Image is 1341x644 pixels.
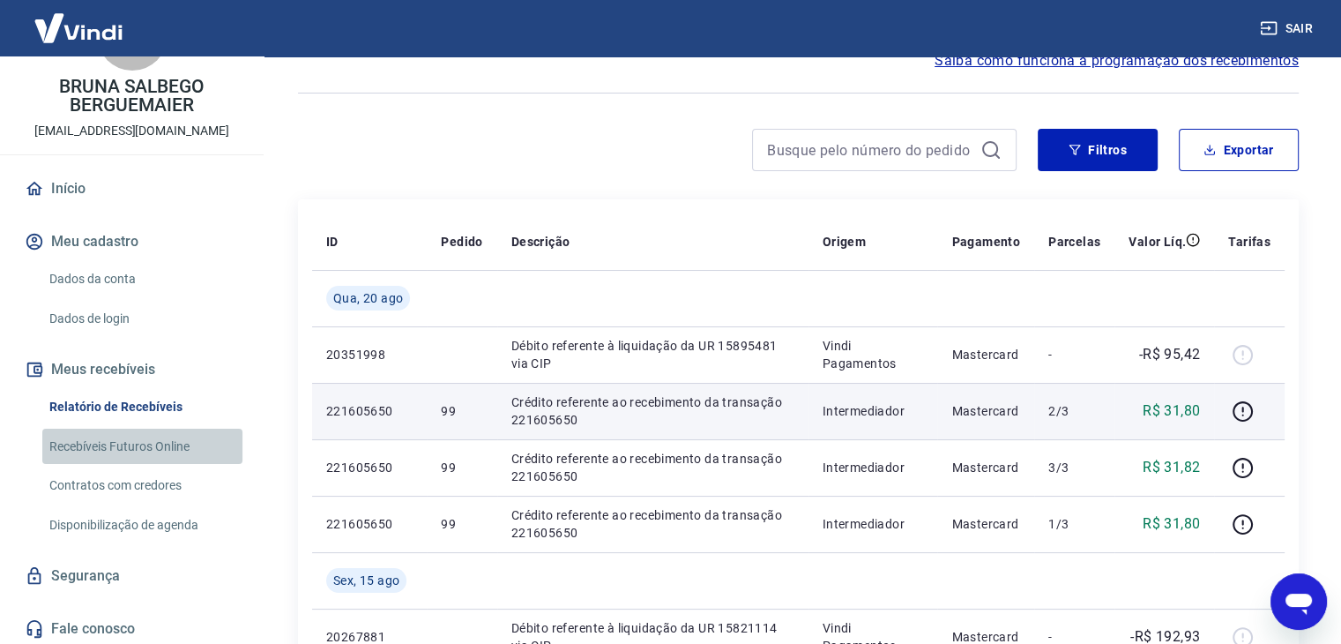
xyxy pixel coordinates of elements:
a: Disponibilização de agenda [42,507,242,543]
p: Débito referente à liquidação da UR 15895481 via CIP [511,337,794,372]
a: Segurança [21,557,242,595]
p: R$ 31,80 [1143,513,1200,535]
a: Contratos com credores [42,468,242,504]
a: Dados de login [42,301,242,337]
span: Sex, 15 ago [333,572,399,589]
p: R$ 31,80 [1143,401,1200,422]
p: 3/3 [1048,459,1100,476]
p: Mastercard [951,459,1020,476]
p: R$ 31,82 [1143,457,1200,478]
iframe: Botão para abrir a janela de mensagens [1270,573,1327,630]
img: Vindi [21,1,136,55]
a: Início [21,169,242,208]
a: Saiba como funciona a programação dos recebimentos [935,50,1299,71]
p: Vindi Pagamentos [823,337,924,372]
p: Tarifas [1228,233,1270,251]
p: Crédito referente ao recebimento da transação 221605650 [511,393,794,429]
p: [EMAIL_ADDRESS][DOMAIN_NAME] [34,122,229,140]
span: Qua, 20 ago [333,289,403,307]
p: Intermediador [823,459,924,476]
p: Intermediador [823,515,924,533]
p: Pagamento [951,233,1020,251]
a: Dados da conta [42,261,242,297]
p: BRUNA SALBEGO BERGUEMAIER [14,78,250,115]
button: Meu cadastro [21,222,242,261]
a: Recebíveis Futuros Online [42,429,242,465]
button: Sair [1256,12,1320,45]
p: Crédito referente ao recebimento da transação 221605650 [511,506,794,542]
p: 99 [441,459,482,476]
p: Mastercard [951,515,1020,533]
p: 99 [441,402,482,420]
p: Valor Líq. [1129,233,1186,251]
p: 221605650 [326,515,413,533]
a: Relatório de Recebíveis [42,389,242,425]
p: Crédito referente ao recebimento da transação 221605650 [511,450,794,485]
p: 99 [441,515,482,533]
p: Descrição [511,233,570,251]
p: 221605650 [326,459,413,476]
p: 20351998 [326,346,413,363]
p: 221605650 [326,402,413,420]
p: Origem [823,233,866,251]
p: Mastercard [951,346,1020,363]
p: Mastercard [951,402,1020,420]
button: Filtros [1038,129,1158,171]
p: 1/3 [1048,515,1100,533]
button: Exportar [1179,129,1299,171]
p: ID [326,233,339,251]
input: Busque pelo número do pedido [767,137,973,163]
p: 2/3 [1048,402,1100,420]
p: Parcelas [1048,233,1100,251]
button: Meus recebíveis [21,350,242,389]
p: Pedido [441,233,482,251]
p: - [1048,346,1100,363]
p: Intermediador [823,402,924,420]
p: -R$ 95,42 [1139,344,1201,365]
